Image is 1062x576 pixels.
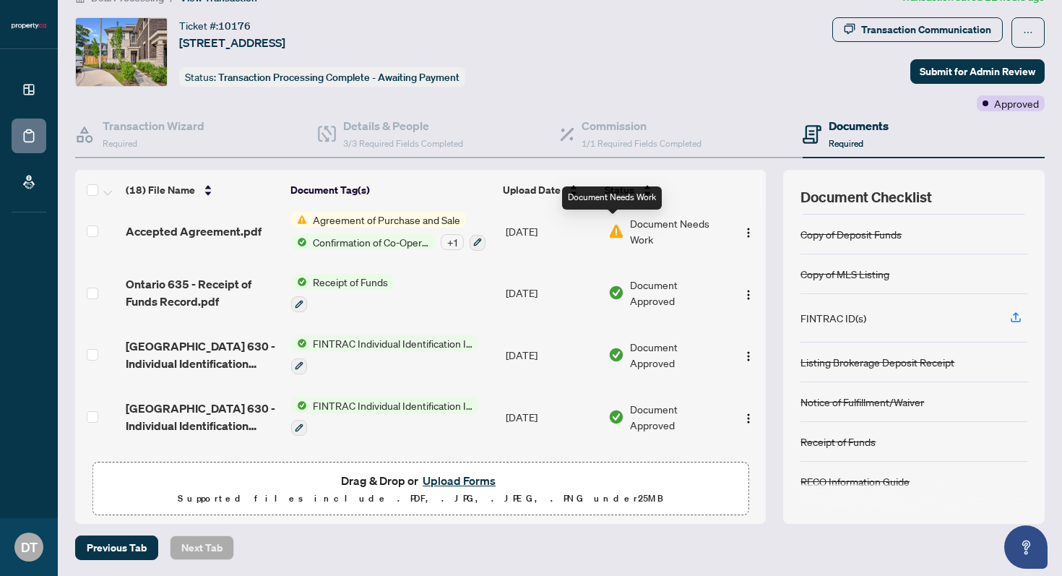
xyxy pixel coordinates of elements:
h4: Transaction Wizard [103,117,204,134]
span: Drag & Drop orUpload FormsSupported files include .PDF, .JPG, .JPEG, .PNG under25MB [93,463,748,516]
span: Document Needs Work [630,215,725,247]
span: (18) File Name [126,182,195,198]
span: Document Approved [630,277,725,309]
div: Copy of Deposit Funds [800,226,902,242]
span: DT [21,537,38,557]
span: Required [103,138,137,149]
span: Accepted Agreement.pdf [126,223,262,240]
img: Logo [743,413,754,424]
button: Status IconFINTRAC Individual Identification Information Record (Buyer) [291,335,478,374]
span: [GEOGRAPHIC_DATA] 630 - Individual Identification Information Record - Priyanka.pdf [126,400,280,434]
span: Ontario 635 - Receipt of Funds Record.pdf [126,275,280,310]
span: Confirmation of Co-Operation [307,234,435,250]
span: 1/1 Required Fields Completed [582,138,701,149]
button: Next Tab [170,536,234,560]
button: Logo [737,281,760,304]
h4: Documents [829,117,889,134]
img: Logo [743,351,754,362]
img: Status Icon [291,234,307,250]
h4: Details & People [343,117,463,134]
td: [DATE] [500,324,603,386]
span: 3/3 Required Fields Completed [343,138,463,149]
span: Document Approved [630,339,725,371]
span: Drag & Drop or [341,471,500,490]
button: Status IconFINTRAC Individual Identification Information Record (Buyer) [291,397,478,437]
div: + 1 [441,234,464,250]
div: Notice of Fulfillment/Waiver [800,394,924,410]
span: Document Approved [630,401,725,433]
div: Listing Brokerage Deposit Receipt [800,354,954,370]
span: Receipt of Funds [307,274,394,290]
button: Upload Forms [418,471,500,490]
img: Status Icon [291,274,307,290]
img: Document Status [608,223,624,239]
span: 10176 [218,20,251,33]
span: Required [829,138,863,149]
img: Status Icon [291,335,307,351]
button: Logo [737,343,760,366]
td: [DATE] [500,386,603,448]
span: Transaction Processing Complete - Awaiting Payment [218,71,459,84]
span: Status [605,182,634,198]
button: Previous Tab [75,536,158,560]
p: Supported files include .PDF, .JPG, .JPEG, .PNG under 25 MB [102,490,739,507]
div: Document Needs Work [562,186,662,210]
img: Document Status [608,347,624,363]
div: RECO Information Guide [800,473,910,489]
span: Approved [994,95,1039,111]
img: Document Status [608,409,624,425]
button: Transaction Communication [832,17,1003,42]
span: Document Checklist [800,187,932,207]
button: Logo [737,220,760,243]
th: Status [599,170,726,210]
div: Ticket #: [179,17,251,34]
span: [GEOGRAPHIC_DATA] 630 - Individual Identification Information Record - Vishal.pdf [126,338,280,372]
button: Open asap [1004,525,1048,569]
img: Status Icon [291,397,307,413]
td: [DATE] [500,262,603,324]
button: Status IconAgreement of Purchase and SaleStatus IconConfirmation of Co-Operation+1 [291,212,485,251]
span: FINTRAC Individual Identification Information Record (Buyer) [307,335,478,351]
div: Receipt of Funds [800,434,876,450]
h4: Commission [582,117,701,134]
img: Document Status [608,285,624,301]
span: Previous Tab [87,536,147,559]
span: Upload Date [503,182,561,198]
img: Status Icon [291,212,307,228]
div: Copy of MLS Listing [800,266,889,282]
div: FINTRAC ID(s) [800,310,866,326]
span: FINTRAC Individual Identification Information Record (Buyer) [307,397,478,413]
th: (18) File Name [120,170,285,210]
span: Submit for Admin Review [920,60,1035,83]
img: logo [12,22,46,30]
span: [STREET_ADDRESS] [179,34,285,51]
img: Logo [743,227,754,238]
button: Submit for Admin Review [910,59,1045,84]
div: Status: [179,67,465,87]
th: Upload Date [497,170,599,210]
td: [DATE] [500,447,603,510]
div: Transaction Communication [861,18,991,41]
td: [DATE] [500,200,603,262]
button: Logo [737,405,760,429]
span: Agreement of Purchase and Sale [307,212,466,228]
img: Logo [743,289,754,301]
img: IMG-W12313758_1.jpg [76,18,167,86]
th: Document Tag(s) [285,170,498,210]
button: Status IconReceipt of Funds [291,274,394,313]
span: ellipsis [1023,27,1033,38]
